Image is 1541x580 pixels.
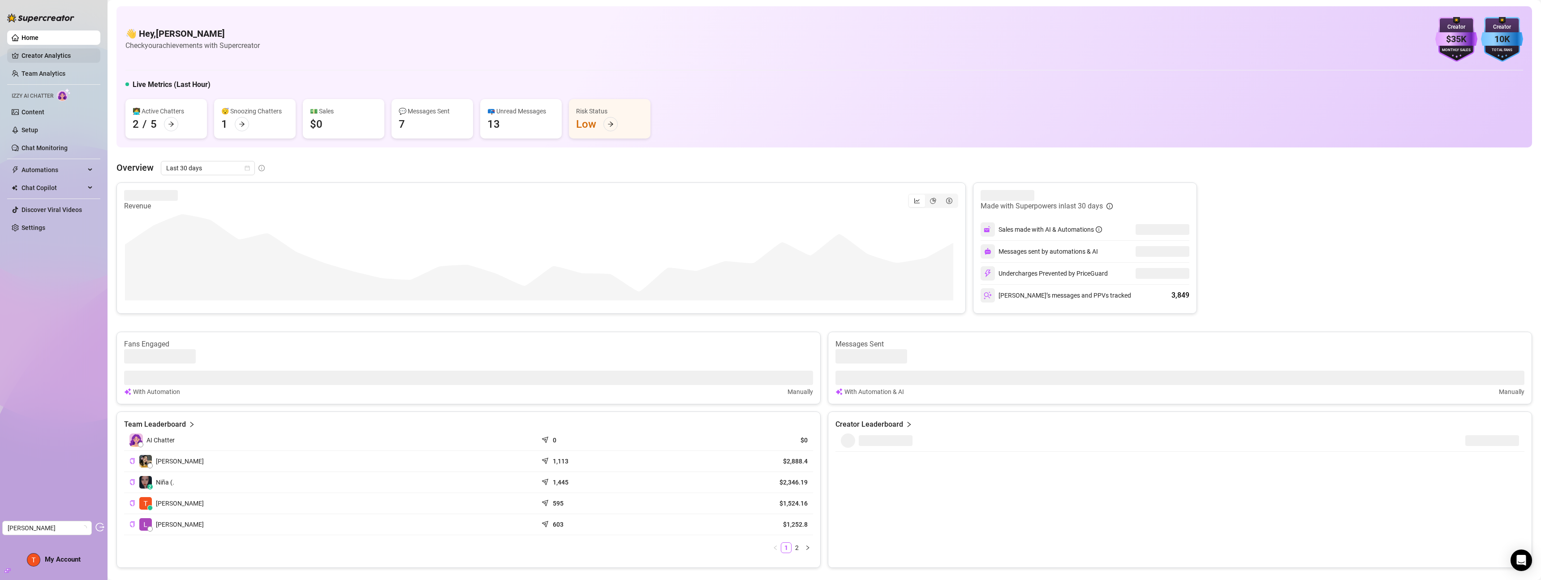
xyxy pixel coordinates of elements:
[1435,32,1477,46] div: $35K
[680,520,808,529] article: $1,252.8
[129,521,135,528] button: Copy Teammate ID
[908,194,958,208] div: segmented control
[542,519,551,528] span: send
[1481,32,1523,46] div: 10K
[239,121,245,127] span: arrow-right
[553,499,564,508] article: 595
[844,387,904,397] article: With Automation & AI
[310,106,377,116] div: 💵 Sales
[781,543,791,553] a: 1
[310,117,323,131] div: $0
[553,436,556,445] article: 0
[835,339,1524,349] article: Messages Sent
[22,181,85,195] span: Chat Copilot
[1106,203,1113,209] span: info-circle
[139,455,152,467] img: Bobbie Diesta
[4,567,11,574] span: build
[680,499,808,508] article: $1,524.16
[680,436,808,445] article: $0
[139,518,152,531] img: Liezl Anne Vija…
[1499,387,1524,397] article: Manually
[22,206,82,213] a: Discover Viral Videos
[981,244,1098,259] div: Messages sent by automations & AI
[399,117,405,131] div: 7
[221,106,288,116] div: 😴 Snoozing Chatters
[22,224,45,231] a: Settings
[1511,550,1532,571] div: Open Intercom Messenger
[156,477,174,487] span: Niña (.
[258,165,265,171] span: info-circle
[1481,48,1523,53] div: Total Fans
[792,543,802,553] a: 2
[27,554,40,566] img: AAcHTtfwX2Ri8PRLO-ZffRBjs8y9OnOfU9MitnX8THGp-Oyg=s96-c
[984,269,992,277] img: svg%3e
[542,455,551,464] span: send
[802,542,813,553] button: right
[1435,23,1477,31] div: Creator
[542,498,551,506] span: send
[156,456,204,466] span: [PERSON_NAME]
[129,479,135,485] button: Copy Teammate ID
[129,500,135,506] button: Copy Teammate ID
[607,121,614,127] span: arrow-right
[82,525,87,531] span: loading
[129,479,135,485] span: copy
[116,161,154,174] article: Overview
[981,266,1108,281] div: Undercharges Prevented by PriceGuard
[22,70,65,77] a: Team Analytics
[139,497,152,510] img: Tilly Jamie
[805,545,810,550] span: right
[151,117,157,131] div: 5
[1171,290,1189,301] div: 3,849
[125,40,260,51] article: Check your achievements with Supercreator
[133,117,139,131] div: 2
[95,523,104,532] span: logout
[125,27,260,40] h4: 👋 Hey, [PERSON_NAME]
[487,106,555,116] div: 📪 Unread Messages
[129,458,135,464] span: copy
[914,198,920,204] span: line-chart
[553,478,568,487] article: 1,445
[487,117,500,131] div: 13
[802,542,813,553] li: Next Page
[680,457,808,466] article: $2,888.4
[57,88,71,101] img: AI Chatter
[146,435,175,445] span: AI Chatter
[22,48,93,63] a: Creator Analytics
[156,498,204,508] span: [PERSON_NAME]
[133,387,180,397] article: With Automation
[999,225,1102,234] div: Sales made with AI & Automations
[553,457,568,466] article: 1,113
[984,225,992,234] img: svg%3e
[22,108,44,116] a: Content
[770,542,781,553] button: left
[773,545,778,550] span: left
[680,478,808,487] article: $2,346.19
[12,185,17,191] img: Chat Copilot
[1435,17,1477,62] img: purple-badge-B9DA21FR.svg
[221,117,228,131] div: 1
[22,163,85,177] span: Automations
[7,13,74,22] img: logo-BBDzfeDw.svg
[12,92,53,100] span: Izzy AI Chatter
[542,476,551,485] span: send
[129,433,143,447] img: izzy-ai-chatter-avatar-DDCN_rTZ.svg
[835,419,903,430] article: Creator Leaderboard
[156,519,204,529] span: [PERSON_NAME]
[166,161,250,175] span: Last 30 days
[542,434,551,443] span: send
[984,291,992,299] img: svg%3e
[22,144,68,151] a: Chat Monitoring
[45,555,81,563] span: My Account
[930,198,936,204] span: pie-chart
[147,484,153,489] div: z
[981,201,1103,212] article: Made with Superpowers in last 30 days
[792,542,802,553] li: 2
[984,248,991,255] img: svg%3e
[788,387,813,397] article: Manually
[124,339,813,349] article: Fans Engaged
[133,79,211,90] h5: Live Metrics (Last Hour)
[1435,48,1477,53] div: Monthly Sales
[576,106,643,116] div: Risk Status
[906,419,912,430] span: right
